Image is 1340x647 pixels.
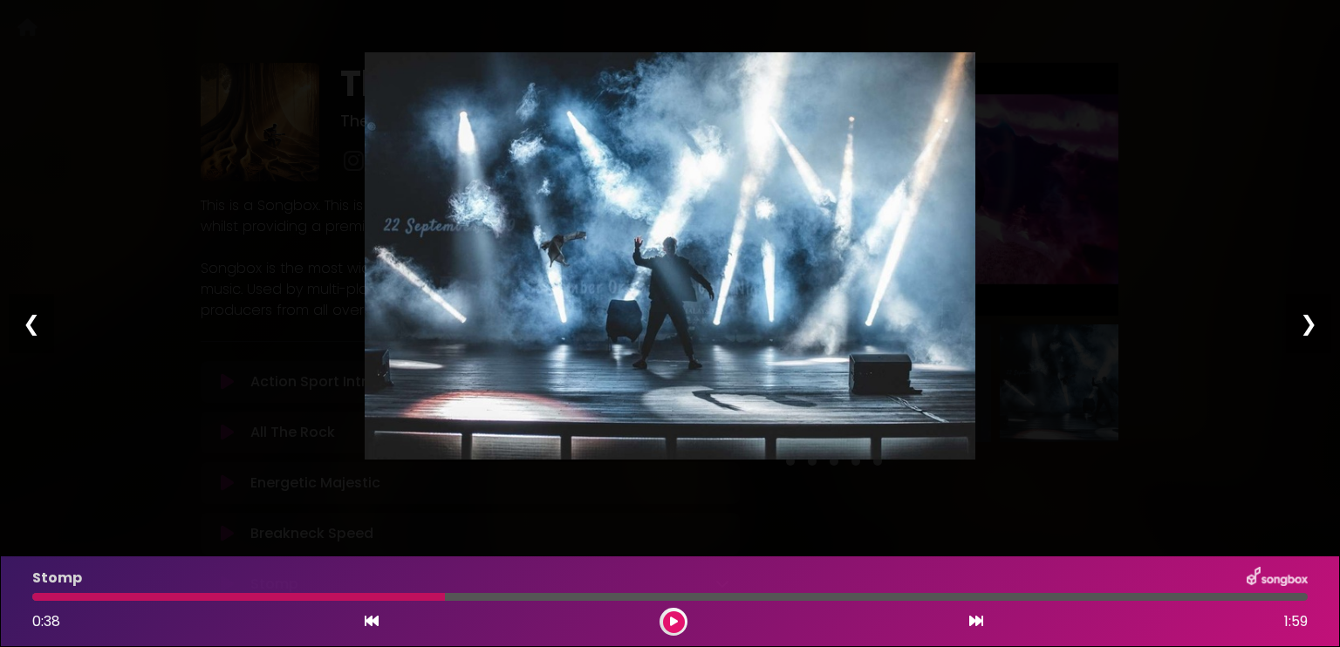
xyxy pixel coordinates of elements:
[365,52,975,460] img: 5SBxY6KGTbm7tdT8d3UB
[1247,567,1308,589] img: songbox-logo-white.png
[1284,611,1308,632] span: 1:59
[32,568,82,589] p: Stomp
[32,611,60,631] span: 0:38
[9,294,54,353] div: ❮
[1286,294,1331,353] div: ❯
